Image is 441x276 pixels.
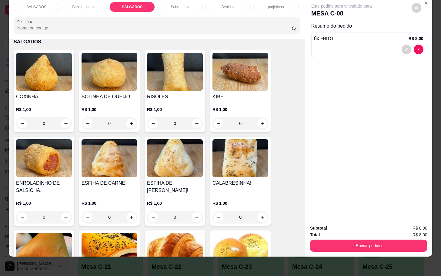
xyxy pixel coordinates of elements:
[26,5,46,9] p: SALGADOS
[82,233,137,271] img: product-image
[147,139,203,177] img: product-image
[17,212,27,222] button: decrease-product-quantity
[61,119,71,128] button: increase-product-quantity
[257,119,267,128] button: increase-product-quantity
[257,212,267,222] button: increase-product-quantity
[212,180,268,187] h4: CALABRESINHA!
[311,22,426,30] p: Resumo do pedido
[82,106,137,113] p: R$ 1,00
[16,180,72,194] h4: ENROLADINHO DE SALSICHA.
[82,180,137,187] h4: ESFIHA DE CARNE!
[311,3,372,9] p: Este pedido será vinculado para
[212,106,268,113] p: R$ 1,00
[147,93,203,100] h4: RISOLES.
[17,25,292,31] input: Pesquisa
[16,106,72,113] p: R$ 1,00
[409,35,423,42] p: R$ 8,00
[16,233,72,271] img: product-image
[16,139,72,177] img: product-image
[311,9,372,18] p: MESA C-08
[147,53,203,91] img: product-image
[82,200,137,206] p: R$ 1,00
[268,5,284,9] p: projetinho
[212,93,268,100] h4: KIBE.
[414,45,423,54] button: decrease-product-quantity
[148,119,158,128] button: decrease-product-quantity
[221,5,234,9] p: Bebidas
[310,232,320,237] strong: Total
[147,106,203,113] p: R$ 1,00
[126,212,136,222] button: increase-product-quantity
[212,200,268,206] p: R$ 1,00
[147,180,203,194] h4: ESFIHA DE [PERSON_NAME]!
[147,233,203,271] img: product-image
[212,233,268,271] img: product-image
[402,45,411,54] button: decrease-product-quantity
[82,139,137,177] img: product-image
[83,212,92,222] button: decrease-product-quantity
[212,53,268,91] img: product-image
[320,36,333,41] span: FRITO
[147,200,203,206] p: R$ 1,00
[413,231,427,238] span: R$ 8,00
[126,119,136,128] button: increase-product-quantity
[214,119,223,128] button: decrease-product-quantity
[192,119,202,128] button: increase-product-quantity
[212,139,268,177] img: product-image
[310,226,327,231] strong: Subtotal
[61,212,71,222] button: increase-product-quantity
[171,5,189,9] p: Sobremesa
[16,200,72,206] p: R$ 1,00
[16,53,72,91] img: product-image
[14,38,300,45] p: SALGADOS
[412,3,421,13] button: decrease-product-quantity
[17,119,27,128] button: decrease-product-quantity
[310,240,427,252] button: Enviar pedido
[314,35,333,42] p: 8 x
[214,212,223,222] button: decrease-product-quantity
[72,5,96,9] p: Bebidas gerais
[83,119,92,128] button: decrease-product-quantity
[192,212,202,222] button: increase-product-quantity
[82,53,137,91] img: product-image
[17,19,34,24] label: Pesquisa
[148,212,158,222] button: decrease-product-quantity
[122,5,142,9] p: SALGADOS
[82,93,137,100] h4: BOLINHA DE QUEIJO.
[413,225,427,231] span: R$ 8,00
[16,93,72,100] h4: COXINHA .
